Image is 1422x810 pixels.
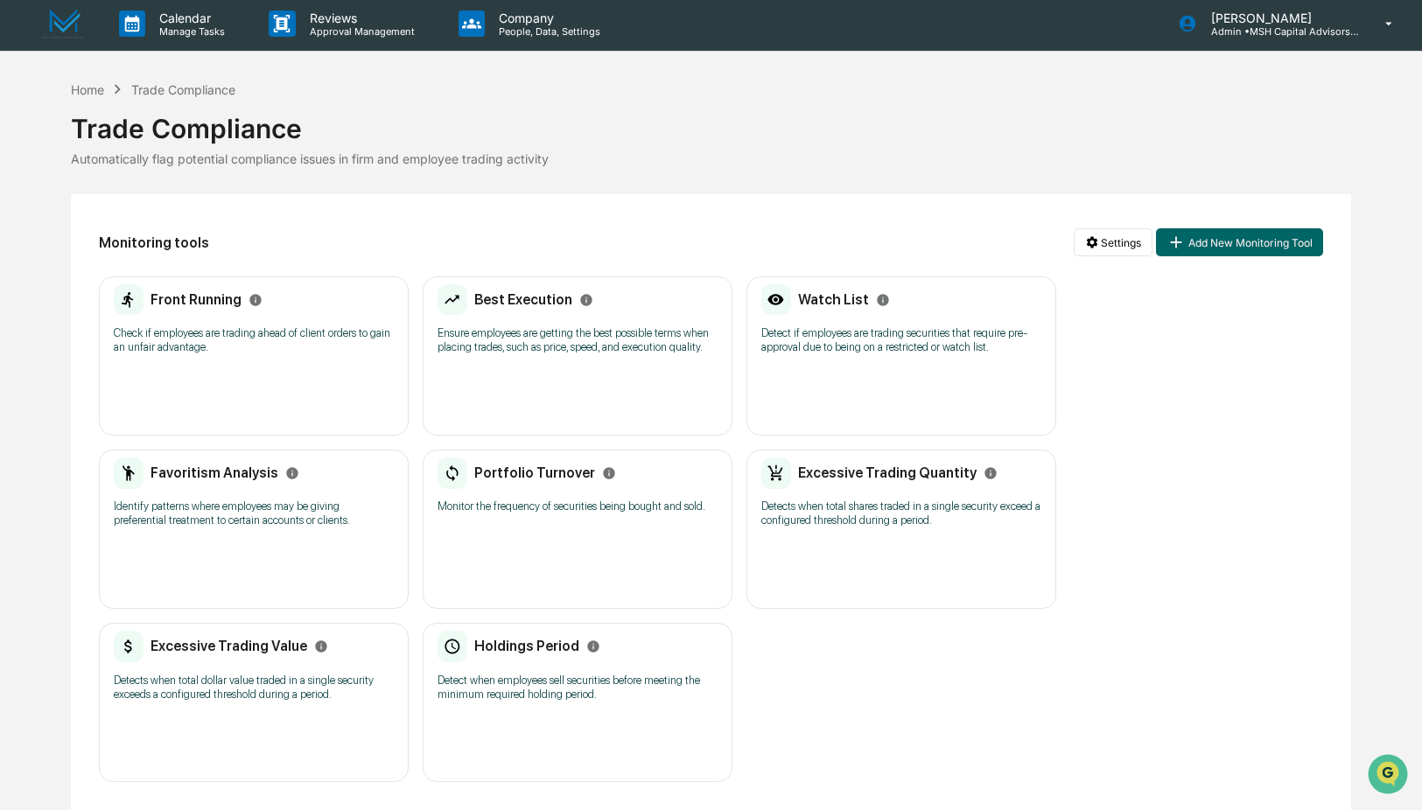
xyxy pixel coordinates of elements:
p: Detect if employees are trading securities that require pre-approval due to being on a restricted... [761,326,1041,354]
p: [PERSON_NAME] [1197,10,1360,25]
p: Ensure employees are getting the best possible terms when placing trades, such as price, speed, a... [438,326,718,354]
p: Reviews [296,10,424,25]
p: Monitor the frequency of securities being bought and sold. [438,499,718,513]
span: Pylon [174,297,212,310]
iframe: Open customer support [1366,752,1413,800]
span: Data Lookup [35,254,110,271]
a: Powered byPylon [123,296,212,310]
button: Settings [1074,228,1152,256]
h2: Portfolio Turnover [474,464,595,481]
svg: Info [285,466,299,480]
a: 🔎Data Lookup [11,247,117,278]
a: 🖐️Preclearance [11,213,120,245]
div: 🖐️ [18,222,32,236]
span: Attestations [144,220,217,238]
h2: Excessive Trading Value [151,638,307,654]
h2: Best Execution [474,291,572,308]
div: Trade Compliance [131,82,235,97]
h2: Holdings Period [474,638,579,654]
p: Company [485,10,609,25]
div: 🗄️ [127,222,141,236]
h2: Front Running [151,291,242,308]
p: Detect when employees sell securities before meeting the minimum required holding period. [438,674,718,702]
svg: Info [876,293,890,307]
div: Home [71,82,104,97]
button: Add New Monitoring Tool [1156,228,1322,256]
h2: Monitoring tools [99,234,209,251]
p: Detects when total shares traded in a single security exceed a configured threshold during a period. [761,499,1041,527]
p: Check if employees are trading ahead of client orders to gain an unfair advantage. [114,326,394,354]
p: Detects when total dollar value traded in a single security exceeds a configured threshold during... [114,674,394,702]
h2: Favoritism Analysis [151,464,278,481]
img: 1746055101610-c473b297-6a78-478c-a979-82029cc54cd1 [18,134,49,165]
p: Approval Management [296,25,424,38]
span: Preclearance [35,220,113,238]
svg: Info [579,293,593,307]
svg: Info [314,639,328,653]
div: We're available if you need us! [60,151,221,165]
p: How can we help? [18,37,319,65]
p: Calendar [145,10,234,25]
div: 🔎 [18,255,32,269]
svg: Info [602,466,616,480]
p: People, Data, Settings [485,25,609,38]
div: Trade Compliance [71,99,1351,144]
p: Manage Tasks [145,25,234,38]
h2: Excessive Trading Quantity [798,464,977,481]
p: Identify patterns where employees may be giving preferential treatment to certain accounts or cli... [114,499,394,527]
p: Admin • MSH Capital Advisors LLC - RIA [1197,25,1360,38]
a: 🗄️Attestations [120,213,224,245]
svg: Info [586,639,600,653]
svg: Info [249,293,263,307]
div: Start new chat [60,134,287,151]
img: logo [42,9,84,39]
div: Automatically flag potential compliance issues in firm and employee trading activity [71,151,1351,166]
button: Start new chat [298,139,319,160]
h2: Watch List [798,291,869,308]
svg: Info [984,466,998,480]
